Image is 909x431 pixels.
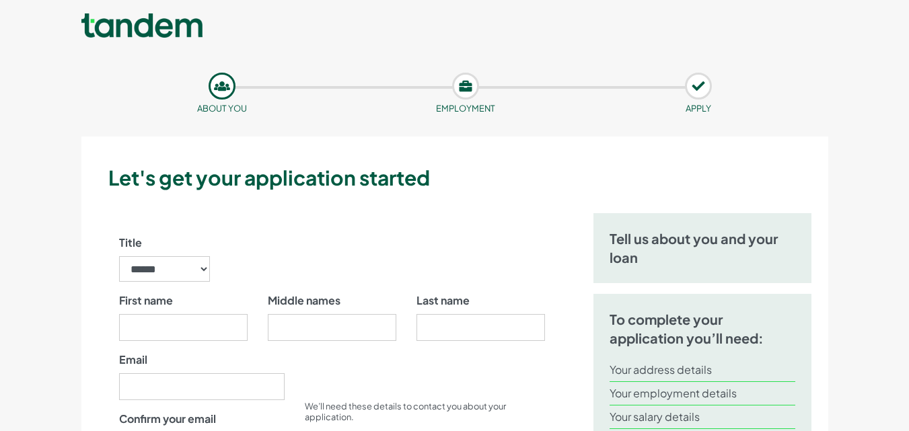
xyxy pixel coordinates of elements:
[610,229,796,267] h5: Tell us about you and your loan
[268,292,340,309] label: Middle names
[610,382,796,405] li: Your employment details
[119,235,142,251] label: Title
[610,358,796,382] li: Your address details
[305,401,506,422] small: We’ll need these details to contact you about your application.
[119,352,147,368] label: Email
[119,292,173,309] label: First name
[119,411,216,427] label: Confirm your email
[436,103,495,114] small: Employment
[610,310,796,348] h5: To complete your application you’ll need:
[108,163,823,192] h3: Let's get your application started
[416,292,470,309] label: Last name
[197,103,247,114] small: About you
[610,405,796,429] li: Your salary details
[686,103,711,114] small: APPLY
